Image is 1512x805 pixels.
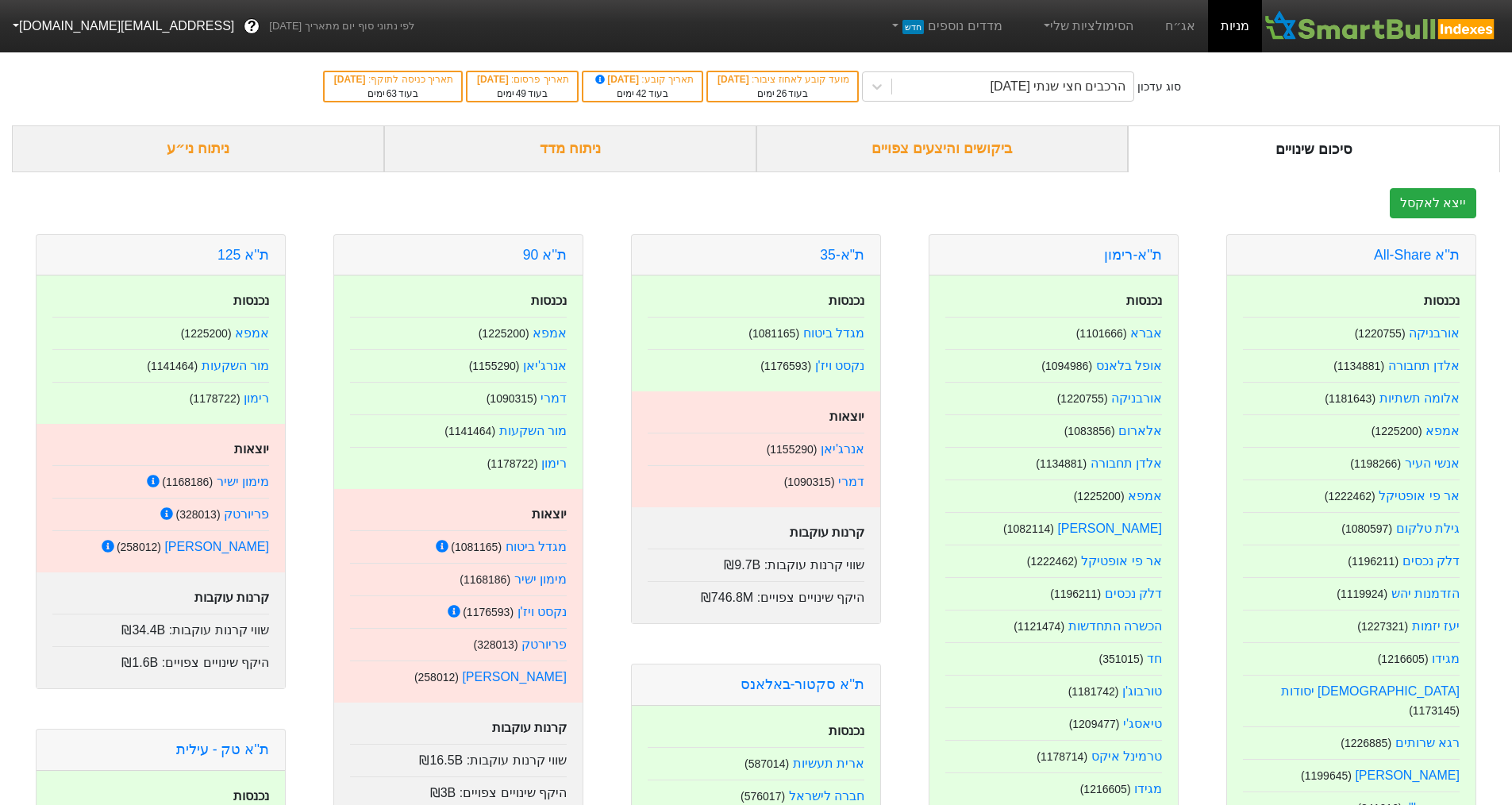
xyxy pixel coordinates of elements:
small: ( 1090315 ) [487,392,537,405]
small: ( 1181643 ) [1325,392,1375,405]
small: ( 1225200 ) [479,327,529,340]
a: רימון [244,391,269,405]
small: ( 1225200 ) [1372,425,1422,437]
span: ₪9.7B [724,558,760,572]
span: [DATE] [477,74,511,85]
span: ? [248,16,256,37]
a: מגידו [1432,652,1460,665]
a: אלארום [1118,424,1162,437]
strong: נכנסות [233,294,269,307]
div: מועד קובע לאחוז ציבור : [716,72,849,87]
a: אר פי אופטיקל [1081,554,1162,568]
a: אמפא [533,326,567,340]
a: אנשי העיר [1405,456,1460,470]
small: ( 1220755 ) [1057,392,1108,405]
small: ( 1181742 ) [1068,685,1119,698]
small: ( 576017 ) [741,790,785,803]
small: ( 1216605 ) [1378,653,1429,665]
div: ניתוח מדד [384,125,756,172]
a: דלק נכסים [1105,587,1162,600]
strong: נכנסות [829,724,864,738]
div: סיכום שינויים [1128,125,1500,172]
a: מגדל ביטוח [803,326,864,340]
small: ( 328013 ) [473,638,517,651]
small: ( 1081165 ) [748,327,799,340]
div: בעוד ימים [591,87,694,101]
strong: קרנות עוקבות [790,526,864,539]
a: אלומה תשתיות [1379,391,1460,405]
a: אברא [1130,326,1162,340]
a: טיאסג'י [1123,717,1162,730]
small: ( 351015 ) [1098,653,1143,665]
small: ( 258012 ) [414,671,459,684]
strong: יוצאות [829,410,864,423]
small: ( 1222462 ) [1325,490,1375,503]
small: ( 1168186 ) [162,476,213,488]
small: ( 1173145 ) [1409,704,1460,717]
a: רגא שרותים [1395,736,1460,749]
a: דמרי [838,475,864,488]
strong: יוצאות [532,507,567,521]
a: ת''א 90 [523,247,567,263]
a: דלק נכסים [1402,554,1460,568]
div: ביקושים והיצעים צפויים [756,125,1129,172]
a: רימון [541,456,567,470]
a: ת''א-רימון [1104,247,1162,263]
a: פריורטק [521,637,567,651]
span: חדש [902,20,924,34]
a: גילת טלקום [1396,522,1460,535]
div: בעוד ימים [475,87,569,101]
small: ( 1119924 ) [1337,587,1387,600]
small: ( 1196211 ) [1050,587,1101,600]
strong: נכנסות [531,294,567,307]
small: ( 1155290 ) [469,360,520,372]
small: ( 1220755 ) [1355,327,1406,340]
div: בעוד ימים [716,87,849,101]
small: ( 1222462 ) [1027,555,1078,568]
span: לפי נתוני סוף יום מתאריך [DATE] [269,18,414,34]
a: דמרי [541,391,567,405]
small: ( 1198266 ) [1350,457,1401,470]
a: אר פי אופטיקל [1379,489,1460,503]
a: מגדל ביטוח [506,540,567,553]
a: חברה לישראל [789,789,864,803]
span: ₪3B [430,786,456,799]
a: [PERSON_NAME] [1355,768,1460,782]
div: סוג עדכון [1137,79,1181,95]
a: ארית תעשיות [793,757,864,770]
a: מימון ישיר [514,572,567,586]
small: ( 1121474 ) [1014,620,1064,633]
a: [PERSON_NAME] [1057,522,1162,535]
a: הסימולציות שלי [1034,10,1141,42]
a: ת"א-35 [820,247,864,263]
a: הזדמנות יהש [1391,587,1460,600]
div: הרכבים חצי שנתי [DATE] [991,77,1126,96]
small: ( 1176593 ) [760,360,811,372]
div: שווי קרנות עוקבות : [648,549,864,575]
span: ₪16.5B [419,753,463,767]
a: מדדים נוספיםחדש [883,10,1009,42]
a: אלדן תחבורה [1091,456,1162,470]
a: מגידו [1134,782,1162,795]
a: טרמינל איקס [1091,749,1162,763]
strong: קרנות עוקבות [194,591,269,604]
small: ( 1176593 ) [463,606,514,618]
small: ( 587014 ) [744,757,789,770]
small: ( 1101666 ) [1076,327,1127,340]
a: מור השקעות [202,359,269,372]
strong: נכנסות [1424,294,1460,307]
small: ( 1141464 ) [147,360,198,372]
span: [DATE] [718,74,752,85]
small: ( 258012 ) [117,541,161,553]
small: ( 1094986 ) [1041,360,1092,372]
small: ( 1178714 ) [1037,750,1087,763]
div: שווי קרנות עוקבות : [52,614,269,640]
small: ( 1155290 ) [767,443,818,456]
strong: נכנסות [233,789,269,803]
span: [DATE] [334,74,368,85]
div: היקף שינויים צפויים : [52,646,269,672]
a: אמפא [1128,489,1162,503]
span: ₪746.8M [701,591,753,604]
a: יעז יזמות [1412,619,1460,633]
small: ( 1082114 ) [1003,522,1054,535]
